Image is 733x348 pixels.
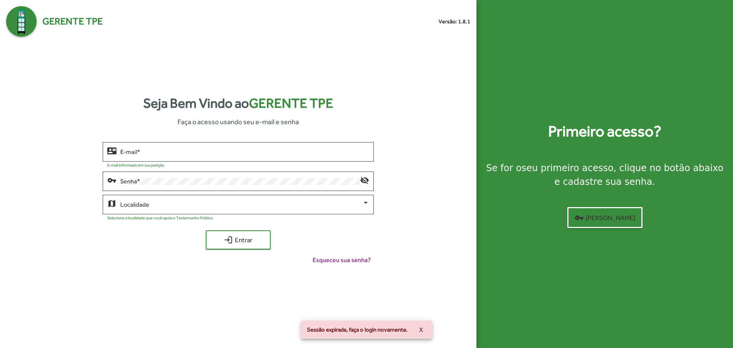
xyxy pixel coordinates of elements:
img: Logo Gerente [6,6,37,37]
button: [PERSON_NAME] [567,207,643,228]
mat-icon: map [107,199,116,208]
span: Gerente TPE [249,95,333,111]
small: Versão: 1.8.1 [439,18,470,26]
mat-icon: vpn_key [575,213,584,222]
span: X [419,323,423,337]
span: Sessão expirada, faça o login novamente. [307,326,408,333]
strong: seu primeiro acesso [521,163,614,173]
mat-icon: contact_mail [107,146,116,155]
mat-hint: Selecione a localidade que você apoia o Testemunho Público. [107,215,214,220]
span: Gerente TPE [42,14,103,29]
button: Entrar [206,230,271,249]
span: [PERSON_NAME] [575,211,635,225]
mat-hint: E-mail informado em sua petição. [107,163,165,167]
button: X [413,323,429,337]
strong: Primeiro acesso? [548,120,661,143]
mat-icon: vpn_key [107,175,116,185]
span: Esqueceu sua senha? [313,256,371,265]
span: Entrar [213,233,264,247]
mat-icon: visibility_off [360,175,369,185]
div: Se for o , clique no botão abaixo e cadastre sua senha. [486,161,724,189]
strong: Seja Bem Vindo ao [143,93,333,113]
mat-icon: login [224,235,233,244]
span: Faça o acesso usando seu e-mail e senha [178,117,299,127]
